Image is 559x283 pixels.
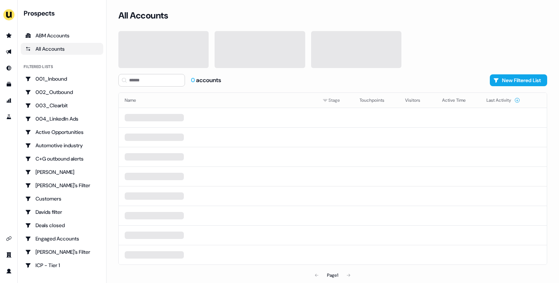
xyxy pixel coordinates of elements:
[25,88,99,96] div: 002_Outbound
[21,193,103,205] a: Go to Customers
[21,113,103,125] a: Go to 004_LinkedIn Ads
[405,94,429,107] button: Visitors
[25,248,99,256] div: [PERSON_NAME]'s Filter
[323,97,348,104] div: Stage
[21,30,103,41] a: ABM Accounts
[21,153,103,165] a: Go to C+G outbound alerts
[3,78,15,90] a: Go to templates
[21,259,103,271] a: Go to ICP - Tier 1
[25,102,99,109] div: 003_Clearbit
[486,94,520,107] button: Last Activity
[21,233,103,245] a: Go to Engaged Accounts
[25,142,99,149] div: Automotive industry
[25,75,99,82] div: 001_Inbound
[490,74,547,86] button: New Filtered List
[21,126,103,138] a: Go to Active Opportunities
[327,272,338,279] div: Page 1
[21,43,103,55] a: All accounts
[24,64,53,70] div: Filtered lists
[3,62,15,74] a: Go to Inbound
[25,182,99,189] div: [PERSON_NAME]'s Filter
[21,179,103,191] a: Go to Charlotte's Filter
[25,115,99,122] div: 004_LinkedIn Ads
[21,73,103,85] a: Go to 001_Inbound
[25,155,99,162] div: C+G outbound alerts
[3,46,15,58] a: Go to outbound experience
[25,195,99,202] div: Customers
[25,45,99,53] div: All Accounts
[21,206,103,218] a: Go to Davids filter
[25,262,99,269] div: ICP - Tier 1
[25,128,99,136] div: Active Opportunities
[21,100,103,111] a: Go to 003_Clearbit
[3,265,15,277] a: Go to profile
[119,93,317,108] th: Name
[25,32,99,39] div: ABM Accounts
[191,76,221,84] div: accounts
[21,139,103,151] a: Go to Automotive industry
[360,94,393,107] button: Touchpoints
[442,94,475,107] button: Active Time
[24,9,103,18] div: Prospects
[25,168,99,176] div: [PERSON_NAME]
[118,10,168,21] h3: All Accounts
[3,30,15,41] a: Go to prospects
[21,86,103,98] a: Go to 002_Outbound
[21,246,103,258] a: Go to Geneviève's Filter
[3,111,15,123] a: Go to experiments
[3,95,15,107] a: Go to attribution
[191,76,196,84] span: 0
[3,233,15,245] a: Go to integrations
[3,249,15,261] a: Go to team
[25,208,99,216] div: Davids filter
[25,235,99,242] div: Engaged Accounts
[25,222,99,229] div: Deals closed
[21,166,103,178] a: Go to Charlotte Stone
[21,219,103,231] a: Go to Deals closed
